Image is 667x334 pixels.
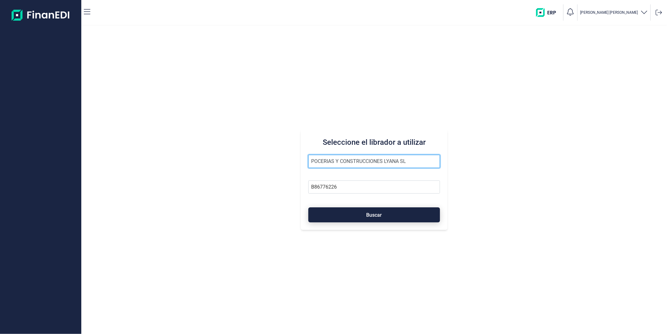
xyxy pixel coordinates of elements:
[536,8,561,17] img: erp
[308,155,440,168] input: Seleccione la razón social
[580,8,648,17] button: [PERSON_NAME] [PERSON_NAME]
[308,207,440,222] button: Buscar
[366,213,382,217] span: Buscar
[308,137,440,147] h3: Seleccione el librador a utilizar
[580,10,638,15] p: [PERSON_NAME] [PERSON_NAME]
[308,180,440,194] input: Busque por NIF
[12,5,70,25] img: Logo de aplicación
